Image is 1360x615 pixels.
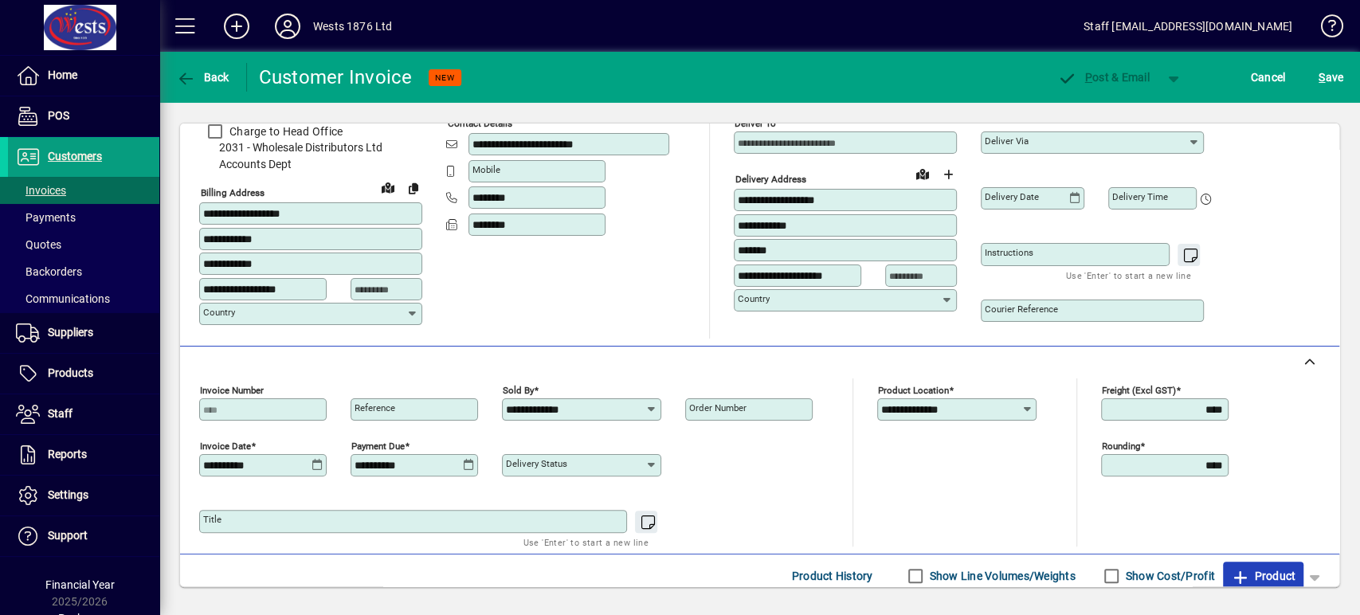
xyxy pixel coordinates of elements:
a: POS [8,96,159,136]
span: P [1085,71,1092,84]
a: Suppliers [8,313,159,353]
mat-label: Invoice date [200,440,251,451]
mat-label: Sold by [503,384,534,395]
mat-label: Mobile [472,164,500,175]
span: Home [48,69,77,81]
mat-hint: Use 'Enter' to start a new line [523,533,649,551]
span: Suppliers [48,326,93,339]
mat-label: Reference [355,402,395,413]
button: Post & Email [1049,63,1158,92]
a: Products [8,354,159,394]
button: Add [211,12,262,41]
a: Quotes [8,231,159,258]
a: View on map [910,161,935,186]
span: Product [1231,563,1295,589]
mat-label: Freight (excl GST) [1102,384,1176,395]
mat-hint: Use 'Enter' to start a new line [1066,266,1191,284]
a: Staff [8,394,159,434]
span: Invoices [16,184,66,197]
mat-label: Payment due [351,440,405,451]
span: ost & Email [1057,71,1150,84]
span: Product History [792,563,873,589]
a: Support [8,516,159,556]
span: Support [48,529,88,542]
div: Staff [EMAIL_ADDRESS][DOMAIN_NAME] [1084,14,1292,39]
mat-label: Order number [689,402,747,413]
a: Settings [8,476,159,515]
span: Staff [48,407,73,420]
mat-label: Courier Reference [985,304,1058,315]
button: Product [1223,562,1303,590]
div: Wests 1876 Ltd [313,14,392,39]
mat-label: Product location [878,384,949,395]
button: Choose address [935,162,961,187]
a: Invoices [8,177,159,204]
span: Communications [16,292,110,305]
span: Payments [16,211,76,224]
span: Cancel [1251,65,1286,90]
mat-label: Invoice number [200,384,264,395]
span: Products [48,366,93,379]
app-page-header-button: Back [159,63,247,92]
a: Reports [8,435,159,475]
span: Reports [48,448,87,460]
span: 2031 - Wholesale Distributors Ltd Accounts Dept [199,139,422,173]
mat-label: Rounding [1102,440,1140,451]
a: Backorders [8,258,159,285]
button: Cancel [1247,63,1290,92]
mat-label: Delivery time [1112,191,1168,202]
span: POS [48,109,69,122]
div: Customer Invoice [259,65,413,90]
mat-label: Country [203,307,235,318]
span: ave [1319,65,1343,90]
span: Customers [48,150,102,163]
button: Profile [262,12,313,41]
a: Home [8,56,159,96]
span: NEW [435,72,455,83]
mat-label: Title [203,514,221,525]
mat-label: Instructions [985,247,1033,258]
button: Save [1315,63,1347,92]
span: Settings [48,488,88,501]
label: Show Line Volumes/Weights [927,568,1076,584]
a: Communications [8,285,159,312]
a: View on map [375,174,401,200]
span: Back [176,71,229,84]
button: Back [172,63,233,92]
label: Show Cost/Profit [1123,568,1215,584]
mat-label: Delivery status [506,458,567,469]
mat-label: Country [738,293,770,304]
span: Financial Year [45,578,115,591]
a: Knowledge Base [1308,3,1340,55]
span: Quotes [16,238,61,251]
mat-label: Delivery date [985,191,1039,202]
span: S [1319,71,1325,84]
button: Copy to Delivery address [401,175,426,201]
a: Payments [8,204,159,231]
label: Charge to Head Office [226,123,343,139]
mat-label: Deliver via [985,135,1029,147]
mat-label: Deliver To [735,118,776,129]
button: Product History [786,562,880,590]
span: Backorders [16,265,82,278]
